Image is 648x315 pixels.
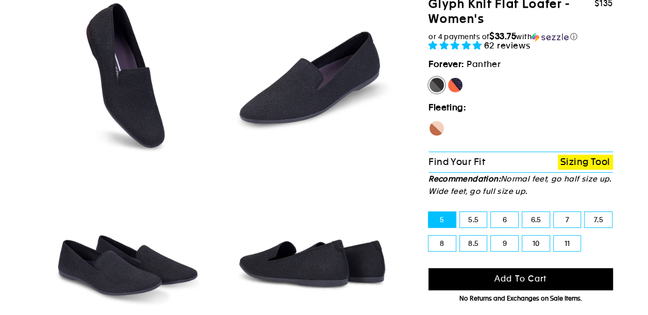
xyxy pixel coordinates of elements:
[554,212,581,227] label: 7
[467,59,501,69] span: Panther
[428,120,445,137] label: Seahorse
[428,174,501,183] strong: Recommendation:
[531,32,569,42] img: Sezzle
[428,156,485,167] span: Find Your Fit
[558,155,613,170] a: Sizing Tool
[428,31,613,42] div: or 4 payments of with
[428,236,456,251] label: 8
[428,102,466,112] strong: Fleeting:
[522,236,550,251] label: 10
[428,173,613,197] p: Normal feet, go half size up. Wide feet, go full size up.
[522,212,550,227] label: 6.5
[428,268,613,290] button: Add to cart
[554,236,581,251] label: 11
[447,77,463,93] label: [PERSON_NAME]
[428,59,464,69] strong: Forever:
[459,295,582,302] span: No Returns and Exchanges on Sale Items.
[460,212,487,227] label: 5.5
[494,274,547,284] span: Add to cart
[484,40,531,51] span: 62 reviews
[489,31,516,41] span: $33.75
[460,236,487,251] label: 8.5
[428,31,613,42] div: or 4 payments of$33.75withSezzle Click to learn more about Sezzle
[428,40,484,51] span: 4.90 stars
[428,212,456,227] label: 5
[491,236,518,251] label: 9
[585,212,612,227] label: 7.5
[428,77,445,93] label: Panther
[491,212,518,227] label: 6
